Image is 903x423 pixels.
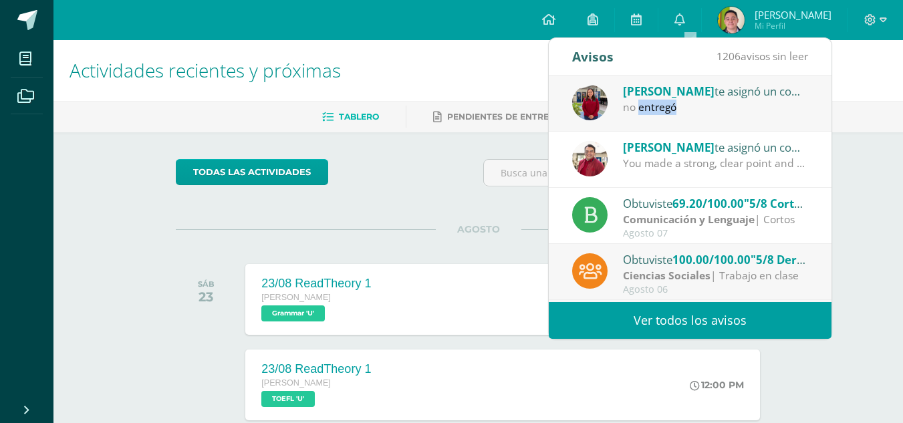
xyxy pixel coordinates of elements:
div: te asignó un comentario en '8/8 Guia 3' para 'Comunicación y Lenguaje' [623,82,809,100]
span: "5/8 Corto 3" [744,196,815,211]
span: Actividades recientes y próximas [70,57,341,83]
div: te asignó un comentario en 'DD TOEFL writing section' para 'TOEFL' [623,138,809,156]
strong: Comunicación y Lenguaje [623,212,755,227]
img: e1f0730b59be0d440f55fb027c9eff26.png [572,85,608,120]
img: 4433c8ec4d0dcbe293dd19cfa8535420.png [572,141,608,176]
div: Obtuviste en [623,194,809,212]
span: Tablero [339,112,379,122]
div: Agosto 06 [623,284,809,295]
div: 23/08 ReadTheory 1 [261,362,371,376]
span: Pendientes de entrega [447,112,561,122]
div: SÁB [198,279,215,289]
span: [PERSON_NAME] [623,140,715,155]
div: no entregó [623,100,809,115]
span: 69.20/100.00 [672,196,744,211]
span: [PERSON_NAME] [755,8,831,21]
span: Mi Perfil [755,20,831,31]
a: Ver todos los avisos [549,302,831,339]
div: You made a strong, clear point and supported it with a solid example. Just work on polishing your... [623,156,809,171]
div: | Trabajo en clase [623,268,809,283]
span: 1206 [717,49,741,63]
div: 23/08 ReadTheory 1 [261,277,371,291]
span: [PERSON_NAME] [623,84,715,99]
span: 100.00/100.00 [672,252,751,267]
span: TOEFL 'U' [261,391,315,407]
div: Obtuviste en [623,251,809,268]
div: Avisos [572,38,614,75]
span: [PERSON_NAME] [261,293,331,302]
div: Agosto 07 [623,228,809,239]
span: [PERSON_NAME] [261,378,331,388]
div: | Cortos [623,212,809,227]
div: 23 [198,289,215,305]
div: 12:00 PM [690,379,744,391]
img: 2ac621d885da50cde50dcbe7d88617bc.png [718,7,745,33]
span: avisos sin leer [717,49,808,63]
span: Grammar 'U' [261,305,325,321]
strong: Ciencias Sociales [623,268,711,283]
a: todas las Actividades [176,159,328,185]
span: AGOSTO [436,223,521,235]
input: Busca una actividad próxima aquí... [484,160,780,186]
a: Tablero [322,106,379,128]
a: Pendientes de entrega [433,106,561,128]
